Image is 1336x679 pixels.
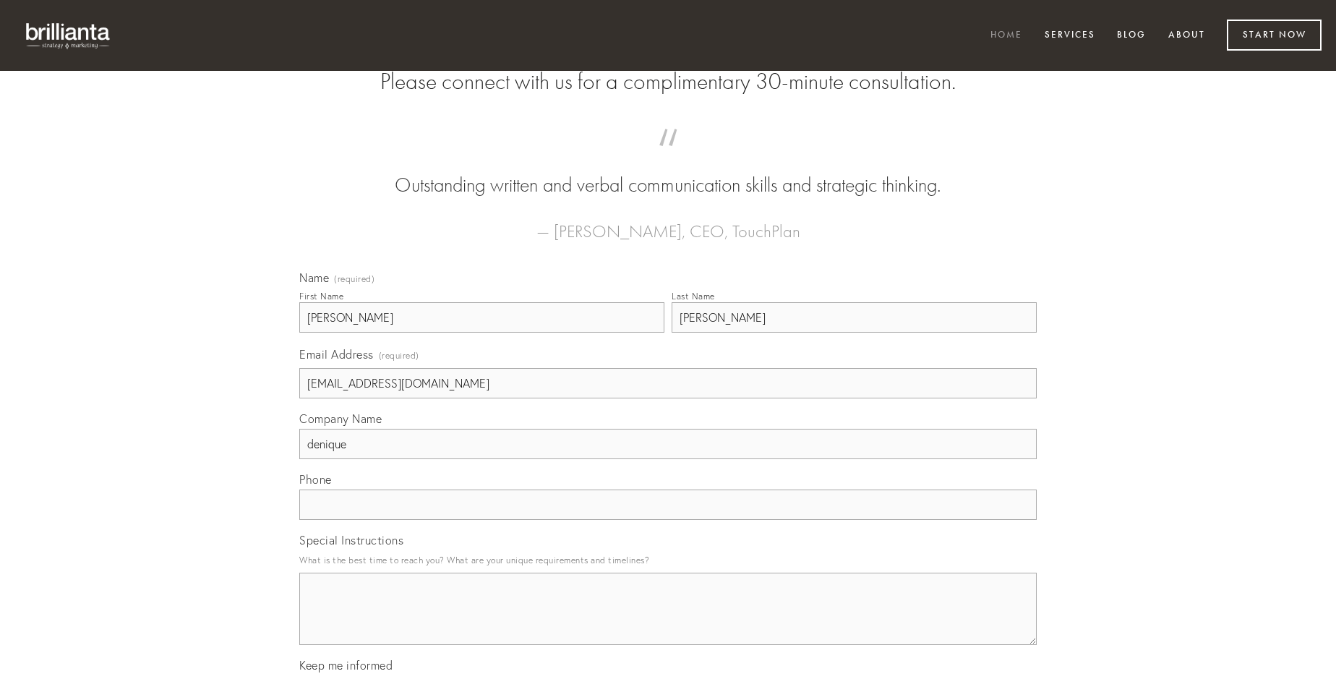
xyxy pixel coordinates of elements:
[334,275,374,283] span: (required)
[981,24,1032,48] a: Home
[299,472,332,487] span: Phone
[322,200,1014,246] figcaption: — [PERSON_NAME], CEO, TouchPlan
[299,291,343,302] div: First Name
[672,291,715,302] div: Last Name
[1108,24,1155,48] a: Blog
[299,658,393,672] span: Keep me informed
[14,14,123,56] img: brillianta - research, strategy, marketing
[322,143,1014,171] span: “
[299,68,1037,95] h2: Please connect with us for a complimentary 30-minute consultation.
[1035,24,1105,48] a: Services
[299,411,382,426] span: Company Name
[299,550,1037,570] p: What is the best time to reach you? What are your unique requirements and timelines?
[322,143,1014,200] blockquote: Outstanding written and verbal communication skills and strategic thinking.
[1227,20,1322,51] a: Start Now
[379,346,419,365] span: (required)
[299,347,374,362] span: Email Address
[299,533,403,547] span: Special Instructions
[299,270,329,285] span: Name
[1159,24,1215,48] a: About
